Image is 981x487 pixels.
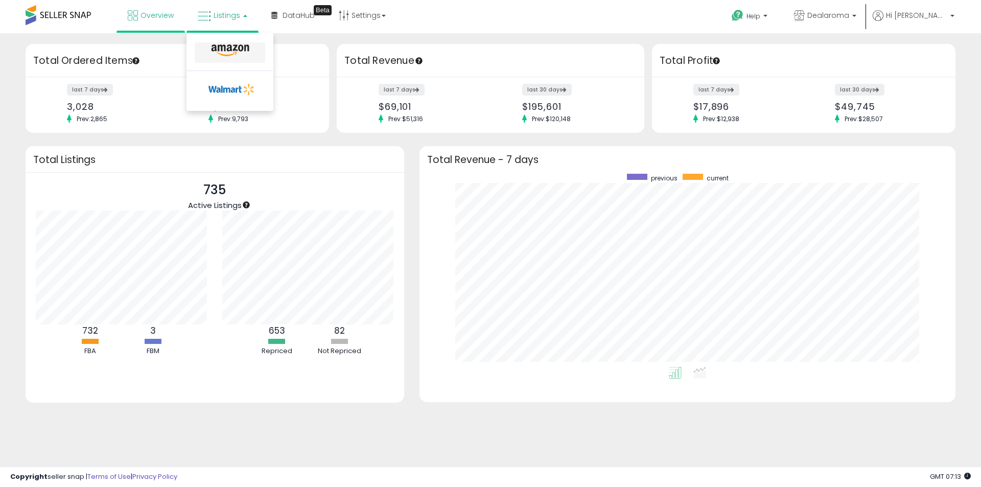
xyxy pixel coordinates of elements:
[344,54,637,68] h3: Total Revenue
[731,9,744,22] i: Get Help
[59,346,121,356] div: FBA
[269,324,285,337] b: 653
[214,10,240,20] span: Listings
[283,10,315,20] span: DataHub
[242,200,251,210] div: Tooltip anchor
[839,114,888,123] span: Prev: $28,507
[660,54,948,68] h3: Total Profit
[835,101,938,112] div: $49,745
[122,346,183,356] div: FBM
[33,54,321,68] h3: Total Ordered Items
[427,156,948,164] h3: Total Revenue - 7 days
[309,346,370,356] div: Not Repriced
[379,101,483,112] div: $69,101
[314,5,332,15] div: Tooltip anchor
[131,56,141,65] div: Tooltip anchor
[522,101,626,112] div: $195,601
[698,114,744,123] span: Prev: $12,938
[141,10,174,20] span: Overview
[886,10,947,20] span: Hi [PERSON_NAME]
[334,324,345,337] b: 82
[873,10,954,33] a: Hi [PERSON_NAME]
[807,10,849,20] span: Dealaroma
[383,114,428,123] span: Prev: $51,316
[723,2,778,33] a: Help
[188,200,242,211] span: Active Listings
[712,56,721,65] div: Tooltip anchor
[746,12,760,20] span: Help
[150,324,156,337] b: 3
[693,101,796,112] div: $17,896
[693,84,739,96] label: last 7 days
[213,114,253,123] span: Prev: 9,793
[651,174,678,182] span: previous
[208,101,311,112] div: 11,114
[414,56,424,65] div: Tooltip anchor
[67,84,113,96] label: last 7 days
[33,156,396,164] h3: Total Listings
[527,114,576,123] span: Prev: $120,148
[522,84,572,96] label: last 30 days
[246,346,308,356] div: Repriced
[835,84,884,96] label: last 30 days
[82,324,98,337] b: 732
[707,174,729,182] span: current
[67,101,170,112] div: 3,028
[72,114,112,123] span: Prev: 2,865
[379,84,425,96] label: last 7 days
[188,180,242,200] p: 735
